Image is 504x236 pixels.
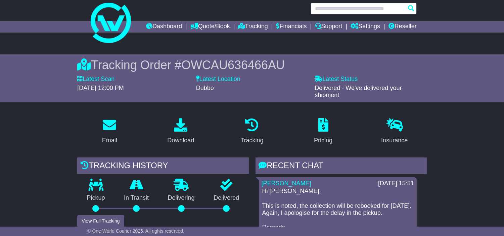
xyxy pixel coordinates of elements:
[204,194,249,202] p: Delivered
[77,215,124,227] button: View Full Tracking
[102,136,117,145] div: Email
[351,21,380,33] a: Settings
[87,228,184,234] span: © One World Courier 2025. All rights reserved.
[236,116,268,147] a: Tracking
[77,58,427,72] div: Tracking Order #
[276,21,307,33] a: Financials
[378,180,414,187] div: [DATE] 15:51
[190,21,230,33] a: Quote/Book
[77,194,114,202] p: Pickup
[163,116,198,147] a: Download
[256,157,427,176] div: RECENT CHAT
[315,76,358,83] label: Latest Status
[388,21,417,33] a: Reseller
[377,116,412,147] a: Insurance
[77,157,248,176] div: Tracking history
[314,136,332,145] div: Pricing
[238,21,268,33] a: Tracking
[167,136,194,145] div: Download
[315,85,402,99] span: Delivered - We've delivered your shipment
[315,21,342,33] a: Support
[240,136,263,145] div: Tracking
[181,58,285,72] span: OWCAU636466AU
[114,194,158,202] p: In Transit
[262,180,311,187] a: [PERSON_NAME]
[158,194,204,202] p: Delivering
[77,76,114,83] label: Latest Scan
[196,85,214,91] span: Dubbo
[98,116,122,147] a: Email
[146,21,182,33] a: Dashboard
[381,136,408,145] div: Insurance
[77,85,124,91] span: [DATE] 12:00 PM
[310,116,337,147] a: Pricing
[196,76,240,83] label: Latest Location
